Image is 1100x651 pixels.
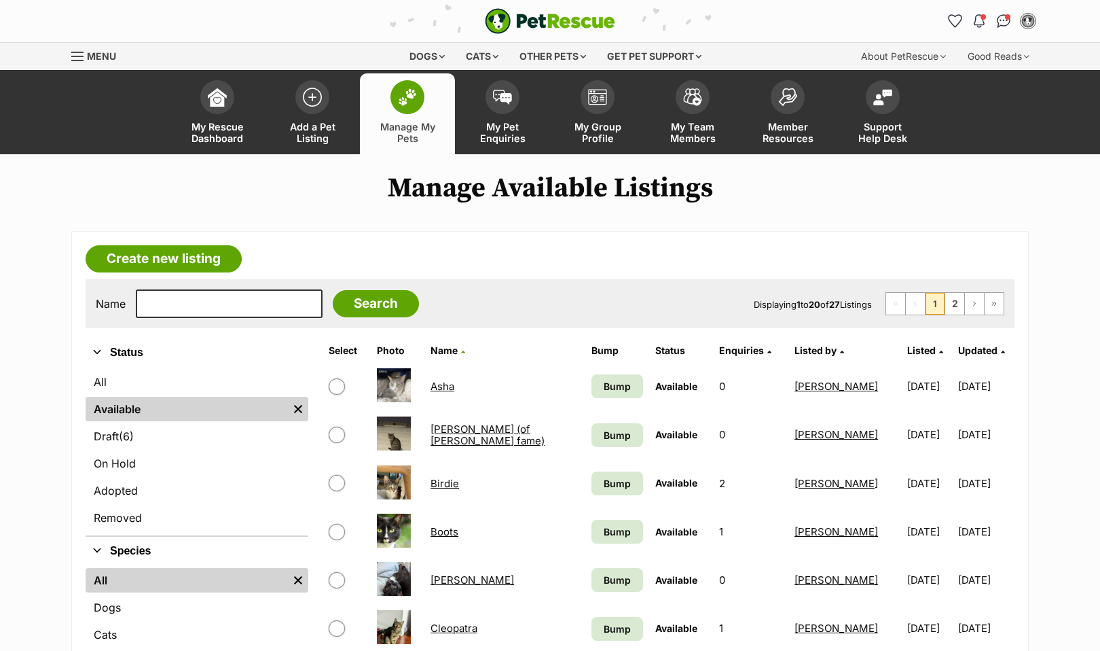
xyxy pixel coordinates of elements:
[586,340,648,362] th: Bump
[598,43,711,70] div: Get pet support
[86,595,308,620] a: Dogs
[333,290,419,317] input: Search
[997,14,1011,28] img: chat-41dd97257d64d25036548639549fe6c8038ab92f7586957e7f3b1b290dea8141.svg
[714,508,788,555] td: 1
[985,293,1004,315] a: Last page
[655,381,697,392] span: Available
[902,460,957,507] td: [DATE]
[754,299,872,310] span: Displaying to of Listings
[958,43,1039,70] div: Good Reads
[493,90,512,105] img: pet-enquiries-icon-7e3ad2cf08bfb03b45e93fb7055b45f3efa6380592205ae92323e6603595dc1f.svg
[71,43,126,67] a: Menu
[958,460,1013,507] td: [DATE]
[655,477,697,489] span: Available
[902,508,957,555] td: [DATE]
[430,380,454,393] a: Asha
[550,73,645,154] a: My Group Profile
[604,525,631,539] span: Bump
[794,345,844,356] a: Listed by
[86,424,308,448] a: Draft
[714,557,788,603] td: 0
[1017,10,1039,32] button: My account
[456,43,508,70] div: Cats
[885,292,1004,315] nav: Pagination
[400,43,454,70] div: Dogs
[86,478,308,503] a: Adopted
[650,340,712,362] th: Status
[945,293,964,315] a: Page 2
[809,299,820,310] strong: 20
[377,610,411,644] img: Cleopatra
[377,121,438,144] span: Manage My Pets
[96,298,126,310] label: Name
[119,428,134,444] span: (6)
[794,525,878,538] a: [PERSON_NAME]
[187,121,248,144] span: My Rescue Dashboard
[323,340,369,362] th: Select
[430,423,545,447] a: [PERSON_NAME] (of [PERSON_NAME] fame)
[86,367,308,535] div: Status
[958,363,1013,410] td: [DATE]
[208,88,227,107] img: dashboard-icon-eb2f2d2d3e046f16d808141f083e7271f6b2e854fb5c12c21221c1fb7104beca.svg
[86,568,288,593] a: All
[288,397,308,421] a: Remove filter
[485,8,615,34] img: logo-e224e6f780fb5917bec1dbf3a21bbac754714ae5b6737aabdf751b685950b380.svg
[86,344,308,362] button: Status
[944,10,1039,32] ul: Account quick links
[907,345,936,356] span: Listed
[472,121,533,144] span: My Pet Enquiries
[829,299,840,310] strong: 27
[851,43,955,70] div: About PetRescue
[906,293,925,315] span: Previous page
[958,345,1005,356] a: Updated
[655,429,697,440] span: Available
[662,121,723,144] span: My Team Members
[886,293,905,315] span: First page
[86,451,308,476] a: On Hold
[430,345,465,356] a: Name
[683,88,702,106] img: team-members-icon-5396bd8760b3fe7c0b43da4ab00e1e3bb1a5d9ba89233759b79545d2d3fc5d0d.svg
[852,121,913,144] span: Support Help Desk
[794,477,878,490] a: [PERSON_NAME]
[398,88,417,106] img: manage-my-pets-icon-02211641906a0b7f246fdf0571729dbe1e7629f14944591b6c1af311fb30b64b.svg
[303,88,322,107] img: add-pet-listing-icon-0afa8454b4691262ce3f59096e99ab1cd57d4a30225e0717b998d2c9b9846f56.svg
[835,73,930,154] a: Support Help Desk
[968,10,990,32] button: Notifications
[604,622,631,636] span: Bump
[567,121,628,144] span: My Group Profile
[591,472,643,495] a: Bump
[288,568,308,593] a: Remove filter
[794,428,878,441] a: [PERSON_NAME]
[714,363,788,410] td: 0
[170,73,265,154] a: My Rescue Dashboard
[958,411,1013,458] td: [DATE]
[591,374,643,398] a: Bump
[902,363,957,410] td: [DATE]
[944,10,966,32] a: Favourites
[719,345,771,356] a: Enquiries
[1021,14,1035,28] img: Eve Waugh profile pic
[757,121,818,144] span: Member Resources
[604,573,631,587] span: Bump
[591,617,643,641] a: Bump
[430,574,514,586] a: [PERSON_NAME]
[974,14,985,28] img: notifications-46538b983faf8c2785f20acdc204bb7945ddae34d4c08c2a6579f10ce5e182be.svg
[430,477,459,490] a: Birdie
[604,476,631,491] span: Bump
[958,557,1013,603] td: [DATE]
[902,557,957,603] td: [DATE]
[958,508,1013,555] td: [DATE]
[794,574,878,586] a: [PERSON_NAME]
[794,345,837,356] span: Listed by
[993,10,1014,32] a: Conversations
[510,43,595,70] div: Other pets
[655,574,697,586] span: Available
[86,622,308,647] a: Cats
[430,622,477,635] a: Cleopatra
[485,8,615,34] a: PetRescue
[796,299,801,310] strong: 1
[360,73,455,154] a: Manage My Pets
[714,460,788,507] td: 2
[265,73,360,154] a: Add a Pet Listing
[655,526,697,538] span: Available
